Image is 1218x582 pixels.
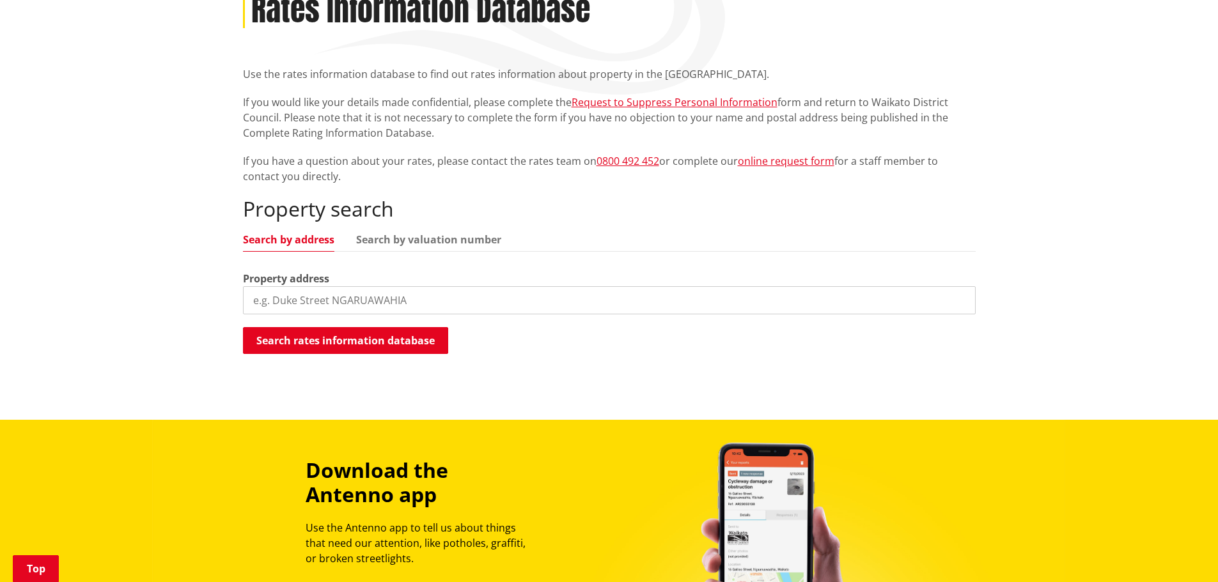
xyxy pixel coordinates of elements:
[13,555,59,582] a: Top
[243,153,976,184] p: If you have a question about your rates, please contact the rates team on or complete our for a s...
[243,271,329,286] label: Property address
[243,197,976,221] h2: Property search
[243,234,334,245] a: Search by address
[243,286,976,314] input: e.g. Duke Street NGARUAWAHIA
[356,234,501,245] a: Search by valuation number
[572,95,777,109] a: Request to Suppress Personal Information
[738,154,834,168] a: online request form
[306,458,537,507] h3: Download the Antenno app
[243,66,976,82] p: Use the rates information database to find out rates information about property in the [GEOGRAPHI...
[243,327,448,354] button: Search rates information database
[243,95,976,141] p: If you would like your details made confidential, please complete the form and return to Waikato ...
[597,154,659,168] a: 0800 492 452
[306,520,537,566] p: Use the Antenno app to tell us about things that need our attention, like potholes, graffiti, or ...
